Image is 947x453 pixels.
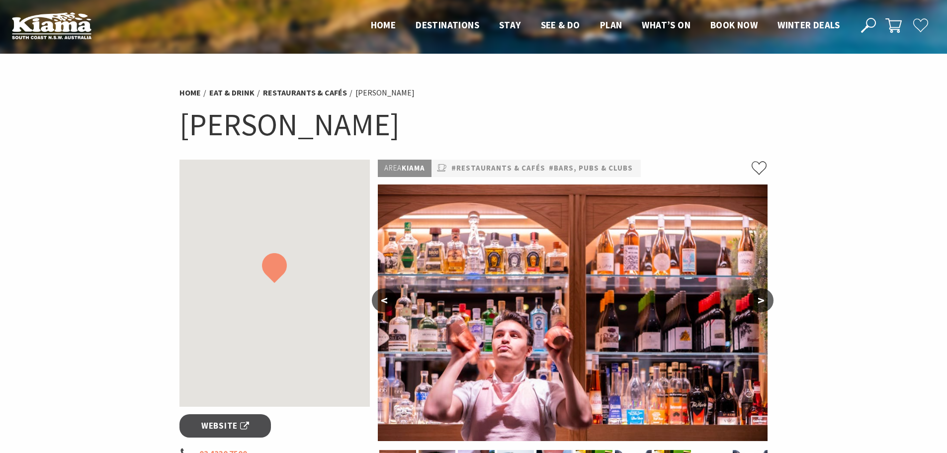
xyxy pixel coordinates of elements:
[416,19,479,31] span: Destinations
[179,88,201,98] a: Home
[378,160,431,177] p: Kiama
[179,104,768,145] h1: [PERSON_NAME]
[600,19,622,31] span: Plan
[355,87,415,99] li: [PERSON_NAME]
[263,88,347,98] a: Restaurants & Cafés
[209,88,255,98] a: Eat & Drink
[201,419,249,433] span: Website
[451,162,545,175] a: #Restaurants & Cafés
[749,288,774,312] button: >
[179,414,271,438] a: Website
[12,12,91,39] img: Kiama Logo
[710,19,758,31] span: Book now
[372,288,397,312] button: <
[642,19,690,31] span: What’s On
[371,19,396,31] span: Home
[361,17,850,34] nav: Main Menu
[541,19,580,31] span: See & Do
[384,163,402,173] span: Area
[378,184,768,441] img: Bar
[549,162,633,175] a: #Bars, Pubs & Clubs
[777,19,840,31] span: Winter Deals
[499,19,521,31] span: Stay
